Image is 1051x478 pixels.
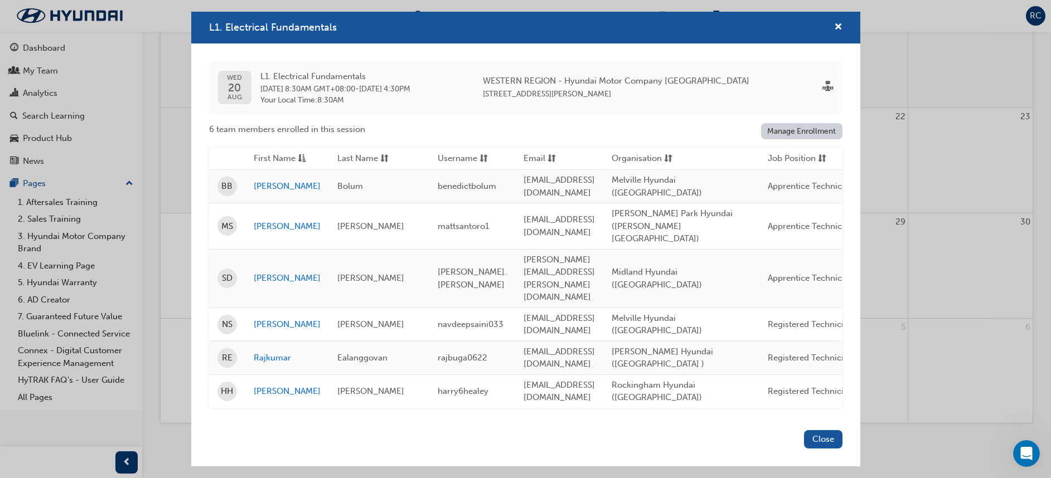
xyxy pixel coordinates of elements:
[254,352,321,364] a: Rajkumar
[524,313,595,336] span: [EMAIL_ADDRESS][DOMAIN_NAME]
[337,273,404,283] span: [PERSON_NAME]
[834,21,842,35] button: cross-icon
[337,319,404,329] span: [PERSON_NAME]
[221,385,233,398] span: HH
[209,21,337,33] span: L1. Electrical Fundamentals
[768,319,853,329] span: Registered Technician
[221,180,233,193] span: BB
[612,152,673,166] button: Organisationsorting-icon
[438,152,477,166] span: Username
[612,380,702,403] span: Rockingham Hyundai ([GEOGRAPHIC_DATA])
[524,255,595,303] span: [PERSON_NAME][EMAIL_ADDRESS][PERSON_NAME][DOMAIN_NAME]
[254,152,315,166] button: First Nameasc-icon
[524,214,595,237] span: [EMAIL_ADDRESS][DOMAIN_NAME]
[438,152,499,166] button: Usernamesorting-icon
[480,152,488,166] span: sorting-icon
[438,267,507,290] span: [PERSON_NAME].[PERSON_NAME]
[524,175,595,198] span: [EMAIL_ADDRESS][DOMAIN_NAME]
[222,352,233,364] span: RE
[260,70,410,83] span: L1. Electrical Fundamentals
[254,385,321,398] a: [PERSON_NAME]
[227,82,242,94] span: 20
[337,152,378,166] span: Last Name
[254,152,296,166] span: First Name
[804,430,842,448] button: Close
[612,267,702,290] span: Midland Hyundai ([GEOGRAPHIC_DATA])
[438,221,489,231] span: mattsantoro1
[612,347,713,369] span: [PERSON_NAME] Hyundai ([GEOGRAPHIC_DATA] )
[612,313,702,336] span: Melville Hyundai ([GEOGRAPHIC_DATA])
[612,175,702,198] span: Melville Hyundai ([GEOGRAPHIC_DATA])
[1013,440,1040,467] iframe: Intercom live chat
[222,318,233,331] span: NS
[768,221,854,231] span: Apprentice Technician
[337,221,404,231] span: [PERSON_NAME]
[221,220,233,233] span: MS
[818,152,826,166] span: sorting-icon
[222,272,233,285] span: SD
[768,181,854,191] span: Apprentice Technician
[227,74,242,81] span: WED
[260,70,410,105] div: -
[337,386,404,396] span: [PERSON_NAME]
[254,220,321,233] a: [PERSON_NAME]
[768,152,829,166] button: Job Positionsorting-icon
[768,353,853,363] span: Registered Technician
[761,123,842,139] a: Manage Enrollment
[438,353,487,363] span: rajbuga0622
[483,75,749,87] span: WESTERN REGION - Hyundai Motor Company [GEOGRAPHIC_DATA]
[438,319,503,329] span: navdeepsaini033
[524,380,595,403] span: [EMAIL_ADDRESS][DOMAIN_NAME]
[254,180,321,193] a: [PERSON_NAME]
[612,208,733,243] span: [PERSON_NAME] Park Hyundai ([PERSON_NAME][GEOGRAPHIC_DATA])
[768,273,854,283] span: Apprentice Technician
[438,386,488,396] span: harry6healey
[359,84,410,94] span: 20 Aug 2025 4:30PM
[337,181,363,191] span: Bolum
[612,152,662,166] span: Organisation
[191,12,860,466] div: L1. Electrical Fundamentals
[768,386,853,396] span: Registered Technician
[548,152,556,166] span: sorting-icon
[227,94,242,101] span: AUG
[524,152,585,166] button: Emailsorting-icon
[298,152,306,166] span: asc-icon
[768,152,816,166] span: Job Position
[209,123,365,136] span: 6 team members enrolled in this session
[254,272,321,285] a: [PERSON_NAME]
[337,152,399,166] button: Last Namesorting-icon
[438,181,496,191] span: benedictbolum
[337,353,388,363] span: Ealanggovan
[822,81,834,94] span: sessionType_FACE_TO_FACE-icon
[834,23,842,33] span: cross-icon
[260,84,355,94] span: 20 Aug 2025 8:30AM GMT+08:00
[483,89,611,99] span: [STREET_ADDRESS][PERSON_NAME]
[380,152,389,166] span: sorting-icon
[664,152,672,166] span: sorting-icon
[260,95,410,105] span: Your Local Time : 8:30AM
[524,152,545,166] span: Email
[254,318,321,331] a: [PERSON_NAME]
[524,347,595,369] span: [EMAIL_ADDRESS][DOMAIN_NAME]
